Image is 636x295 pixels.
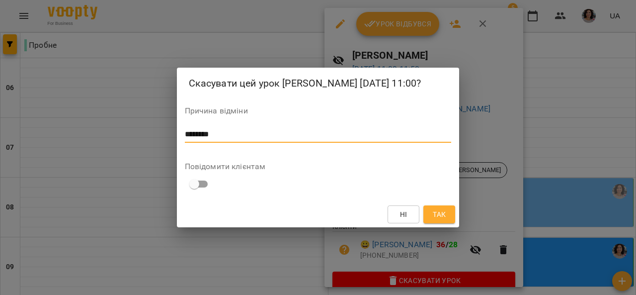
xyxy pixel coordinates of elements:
h2: Скасувати цей урок [PERSON_NAME] [DATE] 11:00? [189,76,448,91]
span: Ні [400,208,407,220]
label: Повідомити клієнтам [185,163,452,171]
button: Так [423,205,455,223]
label: Причина відміни [185,107,452,115]
button: Ні [388,205,419,223]
span: Так [433,208,446,220]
